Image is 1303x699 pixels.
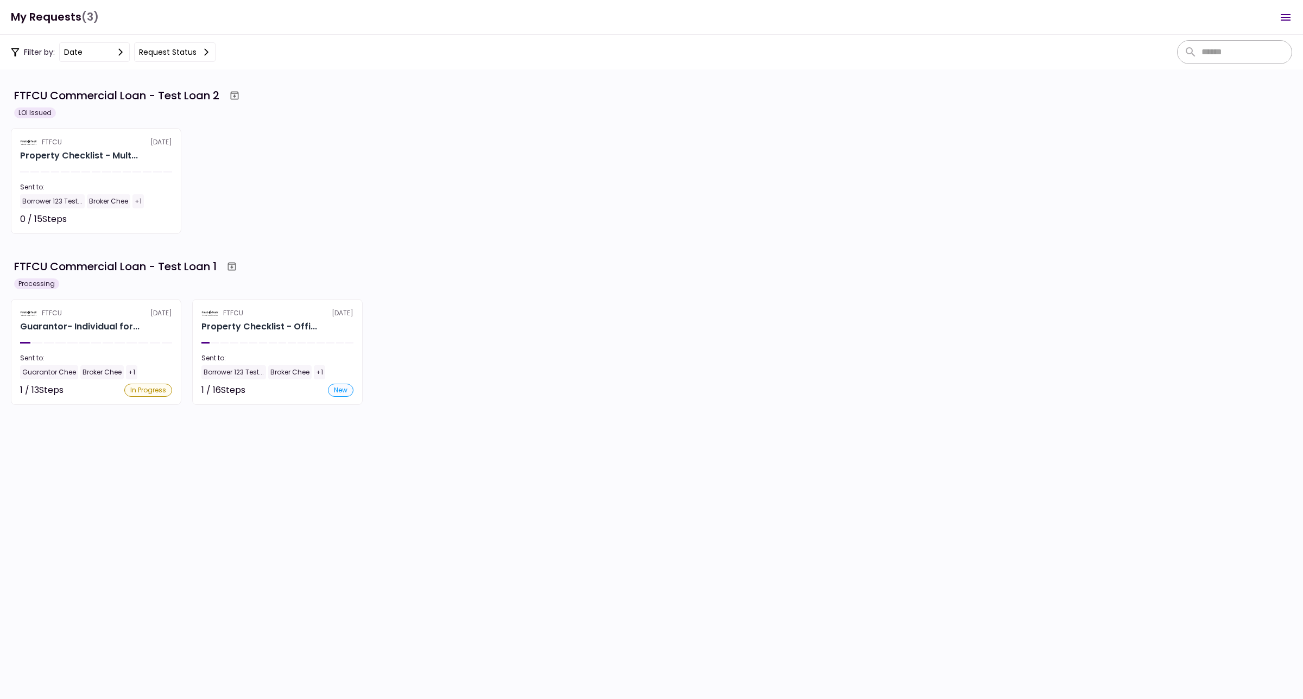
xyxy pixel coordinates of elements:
[81,6,99,28] span: (3)
[20,353,172,363] div: Sent to:
[201,365,266,379] div: Borrower 123 Test...
[134,42,216,62] button: Request status
[11,6,99,28] h1: My Requests
[64,46,83,58] div: date
[42,308,62,318] div: FTFCU
[59,42,130,62] button: date
[132,194,144,208] div: +1
[11,42,216,62] div: Filter by:
[201,308,219,318] img: Partner logo
[201,384,245,397] div: 1 / 16 Steps
[201,308,353,318] div: [DATE]
[1273,4,1299,30] button: Open menu
[20,365,78,379] div: Guarantor Chee
[20,384,64,397] div: 1 / 13 Steps
[14,278,59,289] div: Processing
[14,87,219,104] div: FTFCU Commercial Loan - Test Loan 2
[328,384,353,397] div: new
[20,194,85,208] div: Borrower 123 Test...
[223,308,243,318] div: FTFCU
[20,182,172,192] div: Sent to:
[124,384,172,397] div: In Progress
[201,320,317,333] div: Property Checklist - Office Retail 456 Main St, Hillsboro, OR
[20,213,67,226] div: 0 / 15 Steps
[20,320,140,333] div: Guarantor- Individual for 123 Test Company Test Person 1
[123,213,172,226] div: Not started
[222,257,242,276] button: Archive workflow
[20,308,37,318] img: Partner logo
[14,258,217,275] div: FTFCU Commercial Loan - Test Loan 1
[268,365,312,379] div: Broker Chee
[20,137,37,147] img: Partner logo
[80,365,124,379] div: Broker Chee
[314,365,325,379] div: +1
[42,137,62,147] div: FTFCU
[225,86,244,105] button: Archive workflow
[87,194,130,208] div: Broker Chee
[126,365,137,379] div: +1
[201,353,353,363] div: Sent to:
[20,137,172,147] div: [DATE]
[20,308,172,318] div: [DATE]
[14,107,56,118] div: LOI Issued
[20,149,138,162] div: Property Checklist - Multi-Family 12345 1st St, Hillsboro, OR 97124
